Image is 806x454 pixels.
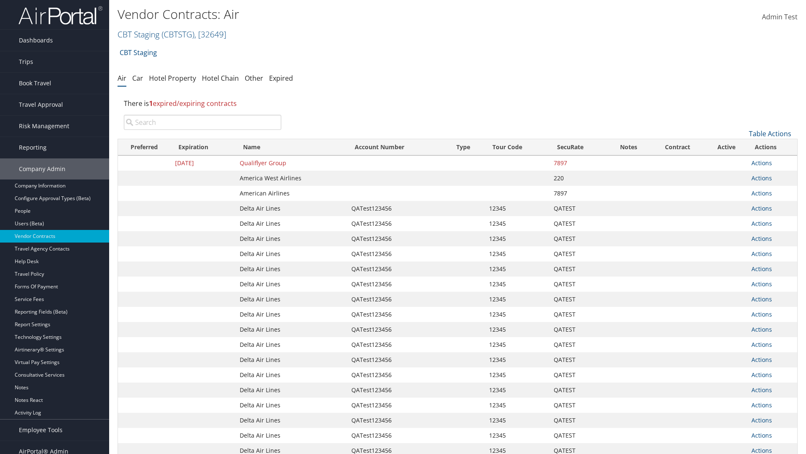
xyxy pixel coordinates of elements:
[550,413,608,428] td: QATEST
[751,340,772,348] a: Actions
[751,250,772,258] a: Actions
[550,231,608,246] td: QATEST
[751,310,772,318] a: Actions
[550,352,608,367] td: QATEST
[236,261,347,277] td: Delta Air Lines
[550,292,608,307] td: QATEST
[236,231,347,246] td: Delta Air Lines
[236,398,347,413] td: Delta Air Lines
[162,29,194,40] span: ( CBTSTG )
[485,367,550,383] td: 12345
[236,171,347,186] td: America West Airlines
[608,139,649,156] th: Notes: activate to sort column ascending
[550,156,608,171] td: 7897
[118,92,798,115] div: There is
[236,337,347,352] td: Delta Air Lines
[118,29,226,40] a: CBT Staging
[706,139,747,156] th: Active: activate to sort column ascending
[485,292,550,307] td: 12345
[124,115,281,130] input: Search
[194,29,226,40] span: , [ 32649 ]
[19,137,47,158] span: Reporting
[550,307,608,322] td: QATEST
[751,280,772,288] a: Actions
[485,352,550,367] td: 12345
[347,428,449,443] td: QATest123456
[236,216,347,231] td: Delta Air Lines
[550,428,608,443] td: QATEST
[347,277,449,292] td: QATest123456
[485,322,550,337] td: 12345
[149,99,237,108] span: expired/expiring contracts
[347,307,449,322] td: QATest123456
[236,307,347,322] td: Delta Air Lines
[550,337,608,352] td: QATEST
[118,139,171,156] th: Preferred: activate to sort column ascending
[751,189,772,197] a: Actions
[550,246,608,261] td: QATEST
[236,201,347,216] td: Delta Air Lines
[485,216,550,231] td: 12345
[550,398,608,413] td: QATEST
[118,74,126,83] a: Air
[550,277,608,292] td: QATEST
[550,171,608,186] td: 220
[749,129,791,138] a: Table Actions
[149,99,153,108] strong: 1
[347,352,449,367] td: QATest123456
[236,322,347,337] td: Delta Air Lines
[347,337,449,352] td: QATest123456
[751,325,772,333] a: Actions
[236,139,347,156] th: Name: activate to sort column ascending
[751,235,772,243] a: Actions
[751,159,772,167] a: Actions
[118,5,571,23] h1: Vendor Contracts: Air
[236,277,347,292] td: Delta Air Lines
[120,44,157,61] a: CBT Staging
[751,174,772,182] a: Actions
[485,428,550,443] td: 12345
[649,139,706,156] th: Contract: activate to sort column ascending
[347,398,449,413] td: QATest123456
[485,307,550,322] td: 12345
[485,337,550,352] td: 12345
[751,431,772,439] a: Actions
[347,231,449,246] td: QATest123456
[269,74,293,83] a: Expired
[751,416,772,424] a: Actions
[19,73,51,94] span: Book Travel
[485,231,550,246] td: 12345
[19,94,63,115] span: Travel Approval
[751,219,772,227] a: Actions
[751,371,772,379] a: Actions
[550,261,608,277] td: QATEST
[347,261,449,277] td: QATest123456
[550,186,608,201] td: 7897
[485,277,550,292] td: 12345
[347,201,449,216] td: QATest123456
[132,74,143,83] a: Car
[236,156,347,171] td: Qualiflyer Group
[347,216,449,231] td: QATest123456
[485,201,550,216] td: 12345
[347,322,449,337] td: QATest123456
[236,413,347,428] td: Delta Air Lines
[747,139,797,156] th: Actions
[19,116,69,137] span: Risk Management
[171,156,236,171] td: [DATE]
[485,383,550,398] td: 12345
[236,186,347,201] td: American Airlines
[751,401,772,409] a: Actions
[19,420,63,441] span: Employee Tools
[751,295,772,303] a: Actions
[347,367,449,383] td: QATest123456
[751,265,772,273] a: Actions
[550,216,608,231] td: QATEST
[236,383,347,398] td: Delta Air Lines
[449,139,485,156] th: Type: activate to sort column ascending
[485,139,550,156] th: Tour Code: activate to sort column ascending
[550,367,608,383] td: QATEST
[18,5,102,25] img: airportal-logo.png
[347,383,449,398] td: QATest123456
[19,51,33,72] span: Trips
